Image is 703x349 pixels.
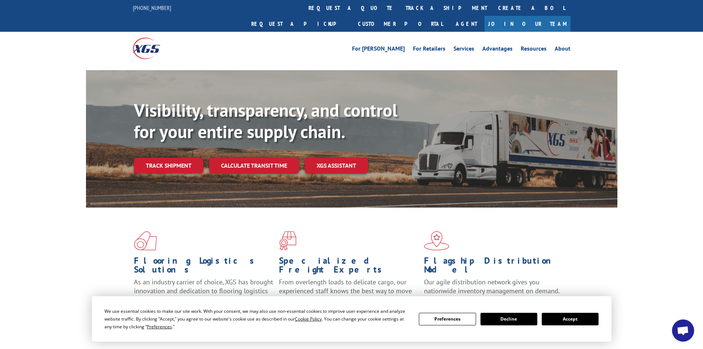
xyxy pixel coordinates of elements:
[134,256,273,278] h1: Flooring Logistics Solutions
[485,16,571,32] a: Join Our Team
[295,316,322,322] span: Cookie Policy
[92,296,611,342] div: Cookie Consent Prompt
[134,231,157,250] img: xgs-icon-total-supply-chain-intelligence-red
[133,4,171,11] a: [PHONE_NUMBER]
[147,324,172,330] span: Preferences
[352,16,448,32] a: Customer Portal
[279,278,418,311] p: From overlength loads to delicate cargo, our experienced staff knows the best way to move your fr...
[279,256,418,278] h1: Specialized Freight Experts
[424,231,449,250] img: xgs-icon-flagship-distribution-model-red
[521,46,547,54] a: Resources
[424,256,564,278] h1: Flagship Distribution Model
[672,319,694,342] div: Open chat
[134,158,203,173] a: Track shipment
[246,16,352,32] a: Request a pickup
[480,313,537,325] button: Decline
[413,46,445,54] a: For Retailers
[104,307,410,331] div: We use essential cookies to make our site work. With your consent, we may also use non-essential ...
[482,46,513,54] a: Advantages
[134,278,273,304] span: As an industry carrier of choice, XGS has brought innovation and dedication to flooring logistics...
[352,46,405,54] a: For [PERSON_NAME]
[424,278,560,295] span: Our agile distribution network gives you nationwide inventory management on demand.
[419,313,476,325] button: Preferences
[555,46,571,54] a: About
[448,16,485,32] a: Agent
[209,158,299,174] a: Calculate transit time
[542,313,599,325] button: Accept
[305,158,368,174] a: XGS ASSISTANT
[454,46,474,54] a: Services
[279,231,296,250] img: xgs-icon-focused-on-flooring-red
[134,99,397,143] b: Visibility, transparency, and control for your entire supply chain.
